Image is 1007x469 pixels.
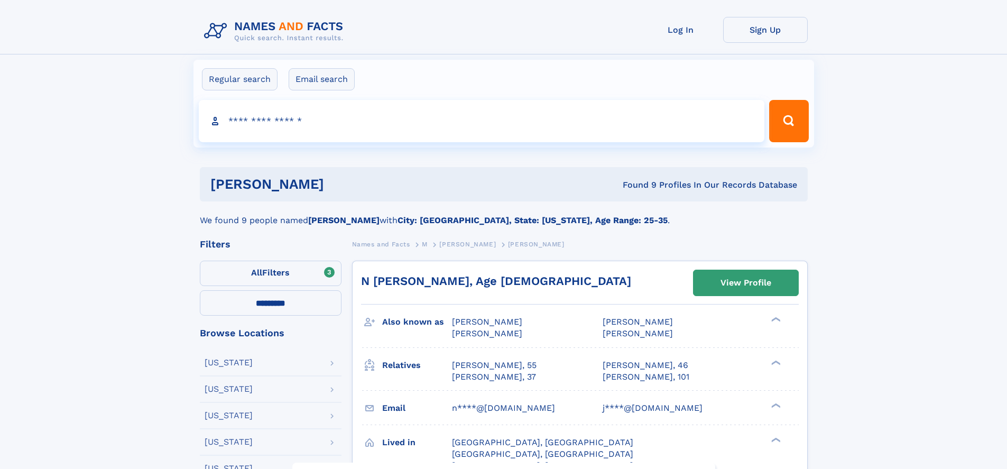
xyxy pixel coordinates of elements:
[200,17,352,45] img: Logo Names and Facts
[352,237,410,251] a: Names and Facts
[720,271,771,295] div: View Profile
[382,434,452,452] h3: Lived in
[769,402,781,409] div: ❯
[603,317,673,327] span: [PERSON_NAME]
[382,356,452,374] h3: Relatives
[200,240,341,249] div: Filters
[452,437,633,447] span: [GEOGRAPHIC_DATA], [GEOGRAPHIC_DATA]
[200,201,808,227] div: We found 9 people named with .
[205,358,253,367] div: [US_STATE]
[205,438,253,446] div: [US_STATE]
[452,449,633,459] span: [GEOGRAPHIC_DATA], [GEOGRAPHIC_DATA]
[452,371,536,383] a: [PERSON_NAME], 37
[200,261,341,286] label: Filters
[452,360,537,371] a: [PERSON_NAME], 55
[508,241,565,248] span: [PERSON_NAME]
[769,100,808,142] button: Search Button
[205,385,253,393] div: [US_STATE]
[639,17,723,43] a: Log In
[398,215,668,225] b: City: [GEOGRAPHIC_DATA], State: [US_STATE], Age Range: 25-35
[199,100,765,142] input: search input
[603,371,689,383] a: [PERSON_NAME], 101
[289,68,355,90] label: Email search
[439,237,496,251] a: [PERSON_NAME]
[251,268,262,278] span: All
[200,328,341,338] div: Browse Locations
[473,179,797,191] div: Found 9 Profiles In Our Records Database
[603,360,688,371] a: [PERSON_NAME], 46
[452,317,522,327] span: [PERSON_NAME]
[452,328,522,338] span: [PERSON_NAME]
[361,274,631,288] a: N [PERSON_NAME], Age [DEMOGRAPHIC_DATA]
[439,241,496,248] span: [PERSON_NAME]
[210,178,474,191] h1: [PERSON_NAME]
[694,270,798,296] a: View Profile
[205,411,253,420] div: [US_STATE]
[382,399,452,417] h3: Email
[769,359,781,366] div: ❯
[422,237,428,251] a: M
[769,316,781,323] div: ❯
[769,436,781,443] div: ❯
[382,313,452,331] h3: Also known as
[723,17,808,43] a: Sign Up
[603,328,673,338] span: [PERSON_NAME]
[202,68,278,90] label: Regular search
[308,215,380,225] b: [PERSON_NAME]
[422,241,428,248] span: M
